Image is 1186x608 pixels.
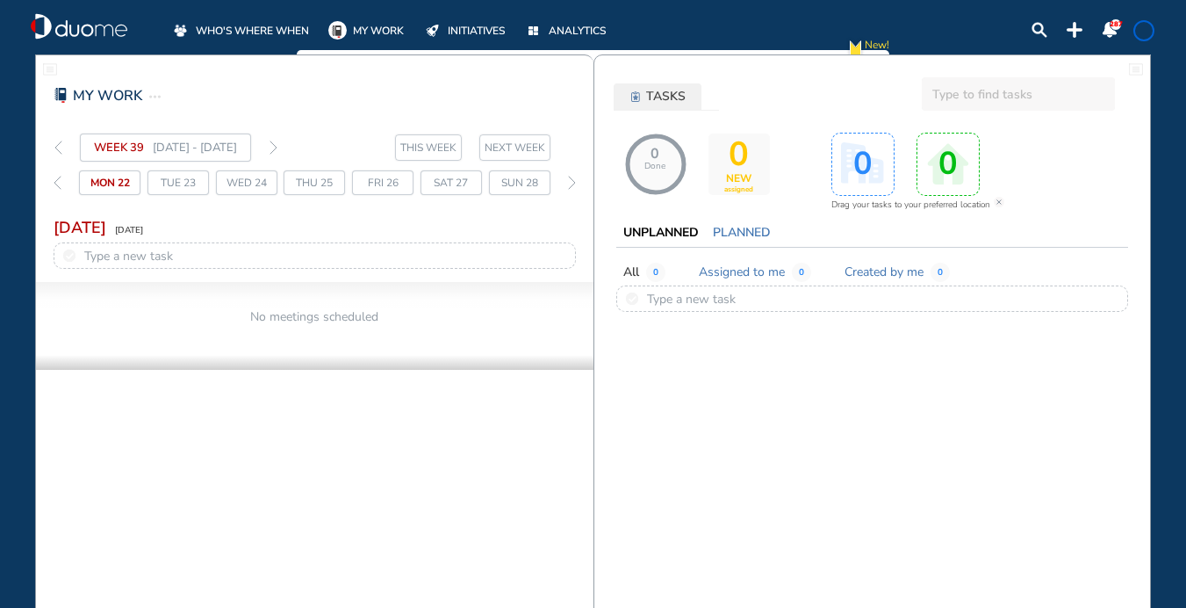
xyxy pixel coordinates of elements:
[1031,22,1047,38] img: search-lens.23226280.svg
[524,21,543,40] div: analytics-white
[1110,19,1123,29] span: 287
[174,24,187,37] img: whoswherewhen-off.a3085474.svg
[646,263,665,282] span: 0
[31,13,127,40] a: duome-logo-whitelogologo-notext
[837,260,931,284] button: Created by me
[423,21,442,40] div: initiatives-off
[993,196,1005,208] img: cross-bg.b2a90242.svg
[1067,22,1082,38] div: plus-topbar
[1102,22,1118,38] img: notification-panel-on.a48c1939.svg
[724,185,753,193] span: assigned
[726,173,751,185] span: NEW
[1067,22,1082,38] img: plus-topbar.b126d2c6.svg
[846,36,865,63] img: new-notification.cd065810.svg
[524,21,606,40] a: ANALYTICS
[1129,62,1143,76] img: fullwidthpage.7645317a.svg
[115,220,143,241] span: [DATE]
[171,21,309,40] a: WHO'S WHERE WHEN
[54,88,68,103] div: mywork-red-on
[250,308,378,325] span: No meetings scheduled
[328,21,347,40] div: mywork-on
[94,137,144,158] span: WEEK 39
[400,139,456,156] span: THIS WEEK
[54,141,62,155] img: thin-left-arrow-grey.f0cbfd8f.svg
[528,26,538,35] img: analytics-white.d19bc8dd.svg
[426,25,439,37] img: initiatives-off.b77ef7b9.svg
[149,86,161,107] div: task-ellipse
[395,134,462,161] button: this-week
[153,137,237,158] span: [DATE] - [DATE]
[629,90,642,104] div: tasks-icon-6184ad
[1031,22,1047,38] div: search-lens
[616,260,646,284] button: All
[54,170,61,195] div: thin-left-arrow-grey
[54,176,61,190] img: thin-left-arrow-grey.f0cbfd8f.svg
[54,217,106,238] span: [DATE]
[643,162,665,172] span: Done
[328,21,347,40] img: mywork-on.5af487f3.svg
[614,83,701,110] button: tasks-icon-6184adTASKS
[831,133,895,196] div: activity-box
[831,196,990,214] span: Drag your tasks to your preferred location
[845,264,924,281] span: Created by me
[269,134,277,162] div: thin-right-arrow-grey
[792,263,811,282] span: 0
[549,22,606,40] span: ANALYTICS
[706,222,778,243] button: PLANNED
[931,263,950,282] span: 0
[626,293,638,305] img: round_unchecked.fea2151d.svg
[63,250,75,262] div: round_unchecked
[54,88,68,103] img: mywork-red-on.755fc005.svg
[31,13,127,40] img: duome-logo-whitelogo.b0ca3abf.svg
[63,250,75,262] img: round_unchecked.fea2151d.svg
[43,62,57,76] div: fullwidthpage
[149,86,161,107] img: task-ellipse.fef7074b.svg
[568,176,576,190] img: thin-right-arrow-grey.874f3e01.svg
[865,36,889,63] span: New!
[692,260,792,284] button: Assigned to me
[708,134,770,195] div: activity-box
[631,91,640,102] img: tasks-icon-6184ad.77ad149c.svg
[626,293,638,305] div: round_unchecked
[31,13,127,40] div: duome-logo-whitelogo
[196,22,309,40] span: WHO'S WHERE WHEN
[726,135,751,185] span: 0
[353,22,404,40] span: MY WORK
[54,134,62,162] div: thin-left-arrow-grey
[846,36,865,63] div: new-notification
[922,77,1115,111] input: Type to find tasks
[623,264,639,281] span: All
[993,196,1005,208] div: cross-bg
[270,141,277,155] img: thin-right-arrow-grey.874f3e01.svg
[625,134,686,195] div: NaN% 0/0
[479,134,550,161] button: next-week
[568,170,576,195] div: thin-right-arrow-grey
[1102,22,1118,38] div: notification-panel-on
[628,146,680,172] span: 0
[646,88,686,105] span: TASKS
[713,224,771,242] span: PLANNED
[623,224,699,242] span: UNPLANNED
[616,222,706,243] button: UNPLANNED
[73,85,142,106] span: MY WORK
[423,21,505,40] a: INITIATIVES
[328,21,404,40] a: MY WORK
[171,21,190,40] div: whoswherewhen-off
[916,133,980,196] div: activity-box
[1129,62,1143,76] div: fullwidthpage
[43,62,57,76] img: fullwidthpage.7645317a.svg
[485,139,545,156] span: NEXT WEEK
[699,264,785,281] span: Assigned to me
[448,22,505,40] span: INITIATIVES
